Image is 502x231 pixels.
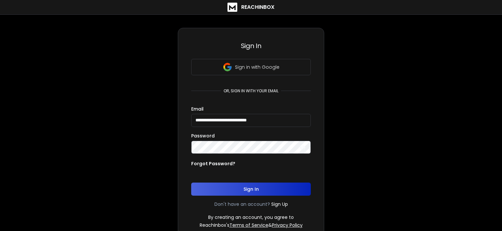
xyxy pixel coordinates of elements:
p: Don't have an account? [214,201,270,207]
a: Sign Up [271,201,288,207]
a: Terms of Service [229,222,268,228]
p: ReachInbox's & [200,222,303,228]
p: By creating an account, you agree to [208,214,294,221]
p: or, sign in with your email [221,88,281,94]
p: Forgot Password? [191,160,235,167]
a: ReachInbox [227,3,275,12]
button: Sign In [191,183,311,196]
h3: Sign In [191,41,311,50]
label: Email [191,107,204,111]
h1: ReachInbox [241,3,275,11]
p: Sign in with Google [235,64,279,70]
img: logo [227,3,237,12]
label: Password [191,133,215,138]
a: Privacy Policy [272,222,303,228]
button: Sign in with Google [191,59,311,75]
